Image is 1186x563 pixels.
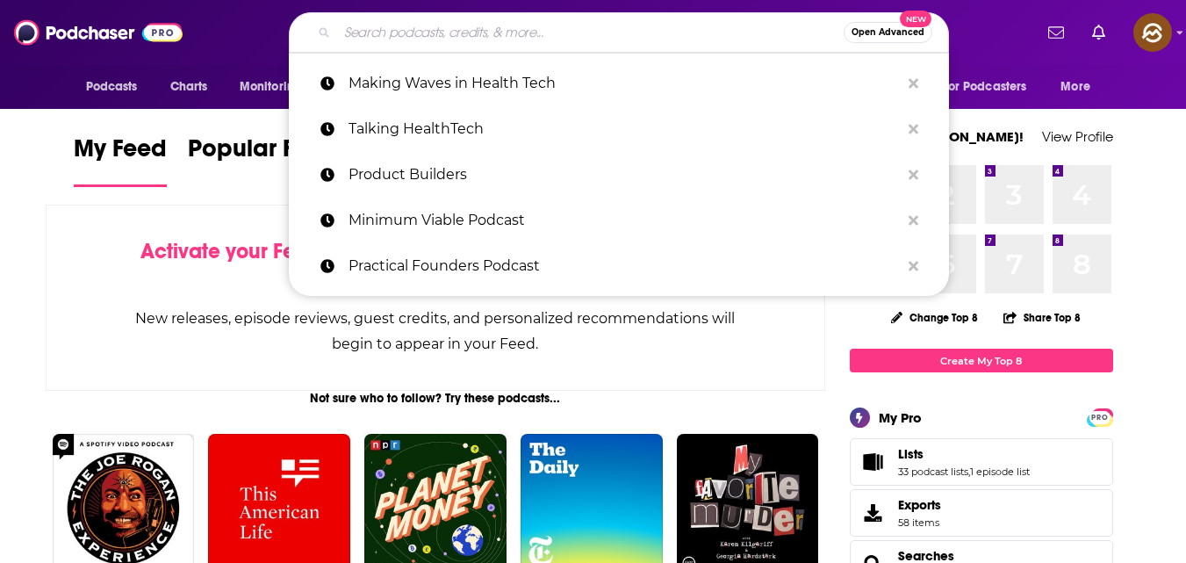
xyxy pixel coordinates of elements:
button: Change Top 8 [881,307,989,328]
span: Open Advanced [852,28,924,37]
div: by following Podcasts, Creators, Lists, and other Users! [134,239,737,290]
a: 33 podcast lists [898,466,968,478]
a: Lists [898,446,1030,462]
button: Share Top 8 [1003,300,1082,335]
span: My Feed [74,134,167,174]
a: Product Builders [289,152,949,198]
div: Not sure who to follow? Try these podcasts... [46,391,826,406]
p: Making Waves in Health Tech [349,61,900,106]
a: Practical Founders Podcast [289,243,949,289]
img: User Profile [1133,13,1172,52]
a: PRO [1089,410,1111,423]
a: Charts [159,70,219,104]
a: Popular Feed [188,134,337,187]
div: New releases, episode reviews, guest credits, and personalized recommendations will begin to appe... [134,306,737,357]
span: More [1060,75,1090,99]
button: Show profile menu [1133,13,1172,52]
a: Lists [856,450,891,474]
button: open menu [227,70,325,104]
button: open menu [931,70,1053,104]
div: Search podcasts, credits, & more... [289,12,949,53]
span: Activate your Feed [140,238,320,264]
a: Create My Top 8 [850,349,1113,372]
span: PRO [1089,411,1111,424]
span: For Podcasters [943,75,1027,99]
span: Lists [898,446,924,462]
p: Product Builders [349,152,900,198]
span: , [968,466,970,478]
a: My Feed [74,134,167,187]
span: Monitoring [240,75,302,99]
a: 1 episode list [970,466,1030,478]
input: Search podcasts, credits, & more... [337,18,844,47]
span: Charts [170,75,208,99]
div: My Pro [879,409,922,426]
span: New [900,11,931,27]
p: Practical Founders Podcast [349,243,900,289]
span: Popular Feed [188,134,337,174]
span: Exports [898,497,941,513]
p: Minimum Viable Podcast [349,198,900,243]
span: Podcasts [86,75,138,99]
a: Exports [850,489,1113,537]
span: Lists [850,438,1113,486]
p: Talking HealthTech [349,106,900,152]
a: Making Waves in Health Tech [289,61,949,106]
a: Talking HealthTech [289,106,949,152]
span: Exports [856,501,891,525]
a: Show notifications dropdown [1041,18,1071,47]
img: Podchaser - Follow, Share and Rate Podcasts [14,16,183,49]
span: 58 items [898,516,941,529]
a: View Profile [1042,128,1113,145]
a: Show notifications dropdown [1085,18,1112,47]
button: open menu [1048,70,1112,104]
span: Logged in as hey85204 [1133,13,1172,52]
button: open menu [74,70,161,104]
a: Minimum Viable Podcast [289,198,949,243]
button: Open AdvancedNew [844,22,932,43]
